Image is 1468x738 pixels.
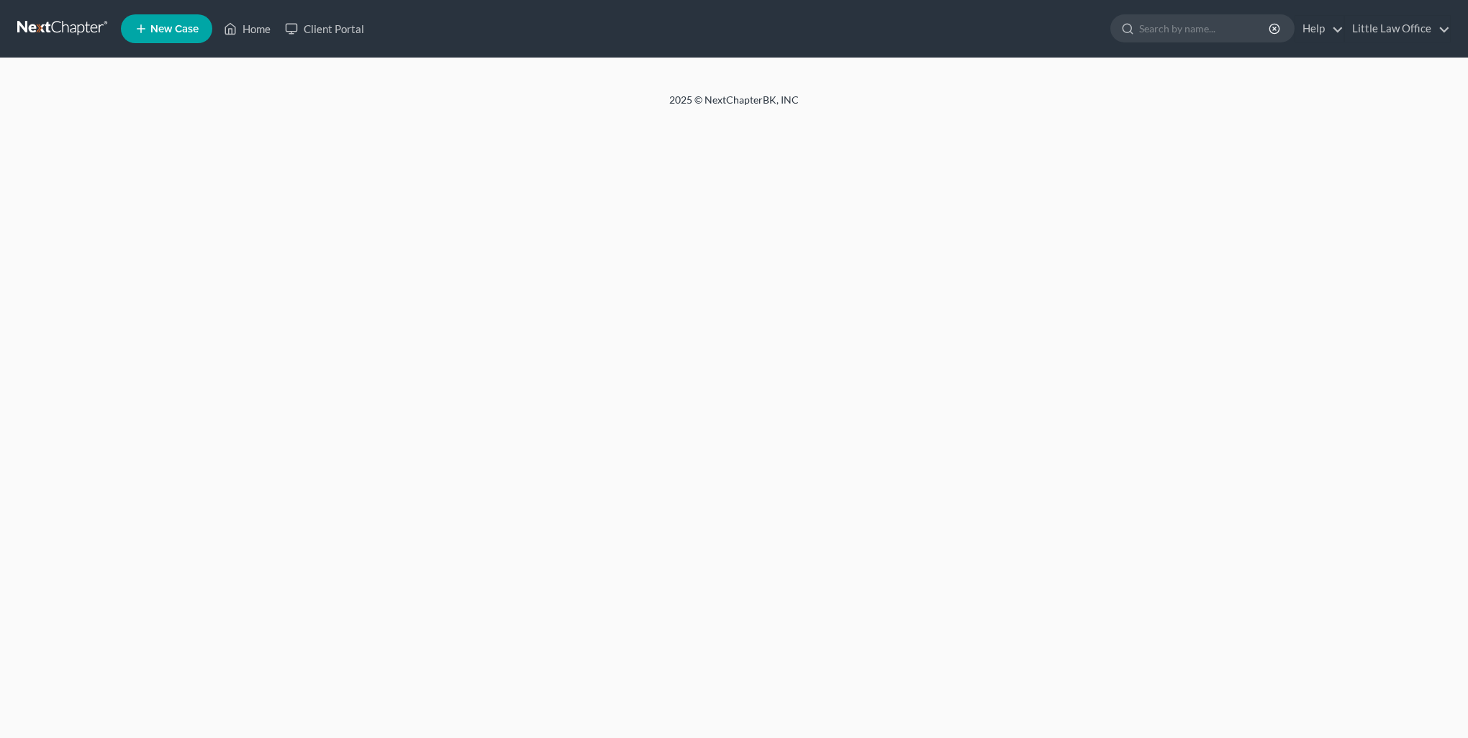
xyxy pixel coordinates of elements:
[324,93,1144,119] div: 2025 © NextChapterBK, INC
[217,16,278,42] a: Home
[278,16,371,42] a: Client Portal
[1295,16,1344,42] a: Help
[1345,16,1450,42] a: Little Law Office
[1139,15,1271,42] input: Search by name...
[150,24,199,35] span: New Case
